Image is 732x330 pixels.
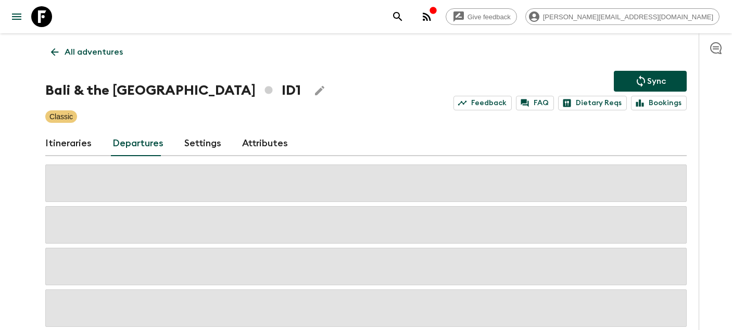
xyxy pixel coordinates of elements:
a: Attributes [242,131,288,156]
span: [PERSON_NAME][EMAIL_ADDRESS][DOMAIN_NAME] [537,13,719,21]
p: Classic [49,111,73,122]
span: Give feedback [462,13,516,21]
h1: Bali & the [GEOGRAPHIC_DATA] ID1 [45,80,301,101]
a: Itineraries [45,131,92,156]
a: Feedback [453,96,512,110]
a: Settings [184,131,221,156]
button: menu [6,6,27,27]
a: Dietary Reqs [558,96,627,110]
a: Give feedback [446,8,517,25]
button: search adventures [387,6,408,27]
a: Bookings [631,96,687,110]
button: Edit Adventure Title [309,80,330,101]
a: Departures [112,131,163,156]
button: Sync adventure departures to the booking engine [614,71,687,92]
a: All adventures [45,42,129,62]
a: FAQ [516,96,554,110]
p: All adventures [65,46,123,58]
p: Sync [647,75,666,87]
div: [PERSON_NAME][EMAIL_ADDRESS][DOMAIN_NAME] [525,8,720,25]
